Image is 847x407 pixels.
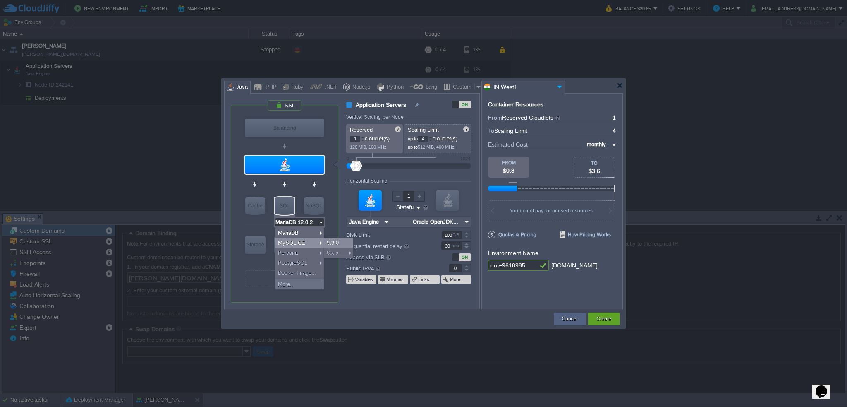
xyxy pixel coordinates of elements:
[423,81,437,94] div: Lang
[459,253,471,261] div: ON
[574,161,615,166] div: TO
[347,156,349,161] div: 0
[355,276,374,283] button: Variables
[488,250,538,256] label: Environment Name
[596,315,611,323] button: Create
[408,136,418,141] span: up to
[488,114,502,121] span: From
[234,81,248,94] div: Java
[387,276,404,283] button: Volumes
[560,231,611,238] span: How Pricing Works
[346,114,406,120] div: Vertical Scaling per Node
[350,127,373,133] span: Reserved
[304,197,324,215] div: NoSQL
[346,241,430,250] label: Sequential restart delay
[450,276,461,283] button: More
[275,197,294,215] div: SQL Databases
[460,156,470,161] div: 1024
[245,156,324,174] div: Application Servers
[488,101,543,108] div: Container Resources
[812,374,839,399] iframe: chat widget
[408,144,418,149] span: up to
[459,101,471,108] div: ON
[589,168,600,174] span: $3.6
[346,264,430,273] label: Public IPv4
[550,260,598,271] div: .[DOMAIN_NAME]
[346,178,390,184] div: Horizontal Scaling
[324,238,353,248] div: 9.3.0
[275,268,324,278] div: Docker Image...
[350,81,371,94] div: Node.js
[275,228,324,238] div: MariaDB
[450,81,474,94] div: Custom
[275,279,324,289] div: More...
[488,160,529,165] div: FROM
[408,133,468,142] p: cloudlet(s)
[418,144,455,149] span: 512 MiB, 400 MHz
[274,236,295,254] div: Elastic VPS
[346,253,430,262] label: Access via SLB
[289,81,304,94] div: Ruby
[274,236,295,253] div: VPS
[245,119,324,137] div: Balancing
[452,231,461,239] div: GB
[488,140,528,149] span: Estimated Cost
[613,114,616,121] span: 1
[322,81,337,94] div: .NET
[275,238,324,248] div: MySQL CE
[419,276,430,283] button: Links
[275,258,324,268] div: PostgreSQL
[245,119,324,137] div: Load Balancer
[245,197,265,215] div: Cache
[488,231,536,238] span: Quotas & Pricing
[245,236,266,254] div: Storage Containers
[488,128,494,134] span: To
[502,114,561,121] span: Reserved Cloudlets
[384,81,404,94] div: Python
[350,144,387,149] span: 128 MiB, 100 MHz
[452,242,461,250] div: sec
[613,128,616,134] span: 4
[245,236,266,253] div: Storage
[346,231,430,239] label: Disk Limit
[263,81,277,94] div: PHP
[408,127,439,133] span: Scaling Limit
[304,197,324,215] div: NoSQL Databases
[275,197,294,215] div: SQL
[245,270,324,287] div: Create New Layer
[503,167,514,174] span: $0.8
[275,248,324,258] div: Percona
[324,248,353,258] div: 8.x.x
[494,128,527,134] span: Scaling Limit
[350,133,400,142] p: cloudlet(s)
[562,315,577,323] button: Cancel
